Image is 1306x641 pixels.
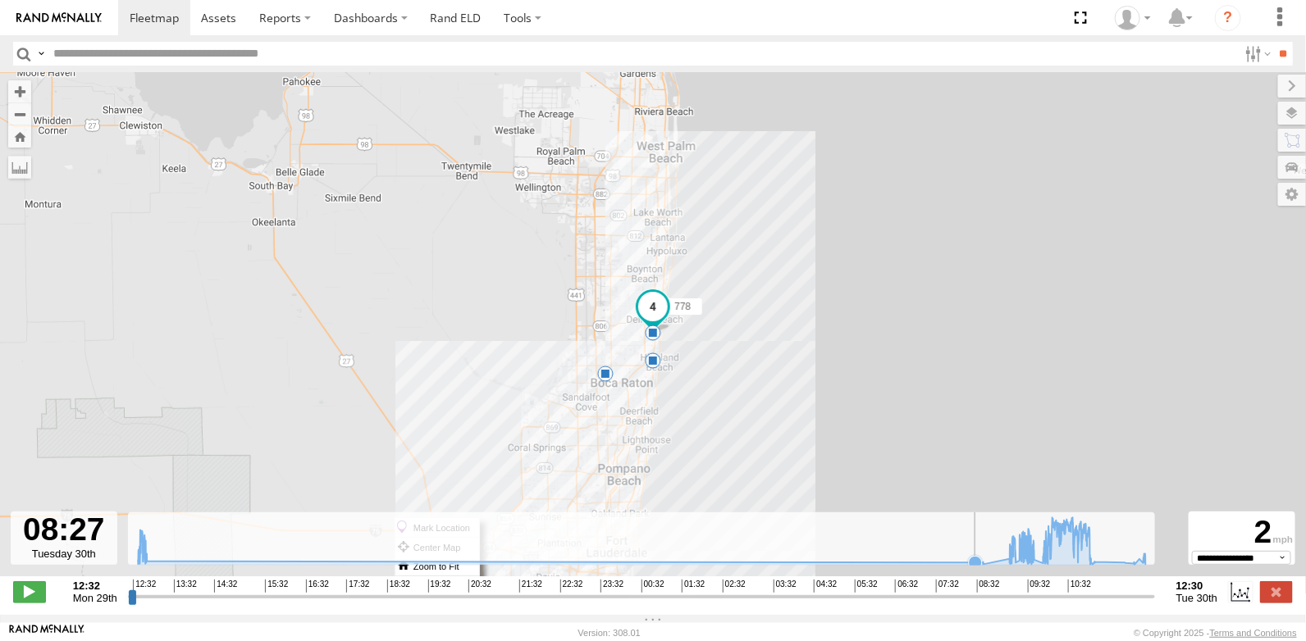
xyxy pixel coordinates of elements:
[1260,581,1293,602] label: Close
[387,580,410,593] span: 18:32
[8,80,31,102] button: Zoom in
[642,580,664,593] span: 00:32
[774,580,797,593] span: 03:32
[1176,592,1218,604] span: Tue 30th Sep 2025
[13,581,46,602] label: Play/Stop
[977,580,1000,593] span: 08:32
[468,580,491,593] span: 20:32
[1068,580,1091,593] span: 10:32
[214,580,237,593] span: 14:32
[1109,6,1157,30] div: Victor Calcano Jr
[8,102,31,125] button: Zoom out
[9,625,84,641] a: Visit our Website
[174,580,197,593] span: 13:32
[578,628,641,638] div: Version: 308.01
[1239,42,1274,66] label: Search Filter Options
[133,580,156,593] span: 12:32
[428,580,451,593] span: 19:32
[1134,628,1297,638] div: © Copyright 2025 -
[674,301,691,312] span: 778
[519,580,542,593] span: 21:32
[855,580,878,593] span: 05:32
[306,580,329,593] span: 16:32
[265,580,288,593] span: 15:32
[895,580,918,593] span: 06:32
[1210,628,1297,638] a: Terms and Conditions
[1028,580,1051,593] span: 09:32
[682,580,705,593] span: 01:32
[1215,5,1241,31] i: ?
[1278,183,1306,206] label: Map Settings
[346,580,369,593] span: 17:32
[936,580,959,593] span: 07:32
[560,580,583,593] span: 22:32
[1191,514,1293,551] div: 2
[395,557,479,575] label: Zoom to Fit
[73,580,117,592] strong: 12:32
[16,12,102,24] img: rand-logo.svg
[34,42,48,66] label: Search Query
[1176,580,1218,592] strong: 12:30
[600,580,623,593] span: 23:32
[814,580,837,593] span: 04:32
[723,580,746,593] span: 02:32
[8,125,31,148] button: Zoom Home
[8,156,31,179] label: Measure
[73,592,117,604] span: Mon 29th Sep 2025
